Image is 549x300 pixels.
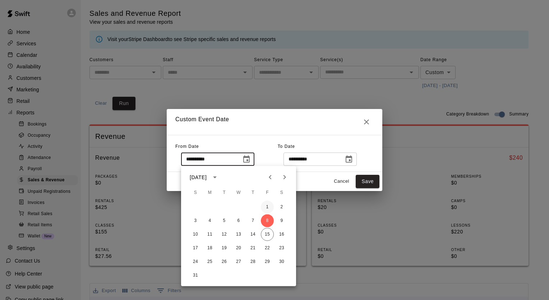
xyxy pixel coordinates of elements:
[189,242,202,255] button: 17
[232,228,245,241] button: 13
[275,242,288,255] button: 23
[232,255,245,268] button: 27
[275,255,288,268] button: 30
[342,152,356,167] button: Choose date, selected date is Aug 15, 2025
[359,115,374,129] button: Close
[261,186,274,200] span: Friday
[189,214,202,227] button: 3
[232,242,245,255] button: 20
[246,228,259,241] button: 14
[275,214,288,227] button: 9
[189,255,202,268] button: 24
[261,228,274,241] button: 15
[261,214,274,227] button: 8
[275,201,288,214] button: 2
[218,228,231,241] button: 12
[246,186,259,200] span: Thursday
[175,144,199,149] span: From Date
[189,228,202,241] button: 10
[261,201,274,214] button: 1
[218,255,231,268] button: 26
[218,186,231,200] span: Tuesday
[239,152,254,167] button: Choose date, selected date is Aug 8, 2025
[246,242,259,255] button: 21
[203,228,216,241] button: 11
[261,242,274,255] button: 22
[232,186,245,200] span: Wednesday
[330,176,353,187] button: Cancel
[167,109,382,135] h2: Custom Event Date
[356,175,379,188] button: Save
[203,186,216,200] span: Monday
[275,186,288,200] span: Saturday
[277,170,292,185] button: Next month
[203,242,216,255] button: 18
[232,214,245,227] button: 6
[246,214,259,227] button: 7
[203,214,216,227] button: 4
[189,269,202,282] button: 31
[218,242,231,255] button: 19
[190,173,207,181] div: [DATE]
[278,144,295,149] span: To Date
[246,255,259,268] button: 28
[263,170,277,185] button: Previous month
[189,186,202,200] span: Sunday
[209,171,221,183] button: calendar view is open, switch to year view
[203,255,216,268] button: 25
[218,214,231,227] button: 5
[275,228,288,241] button: 16
[261,255,274,268] button: 29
